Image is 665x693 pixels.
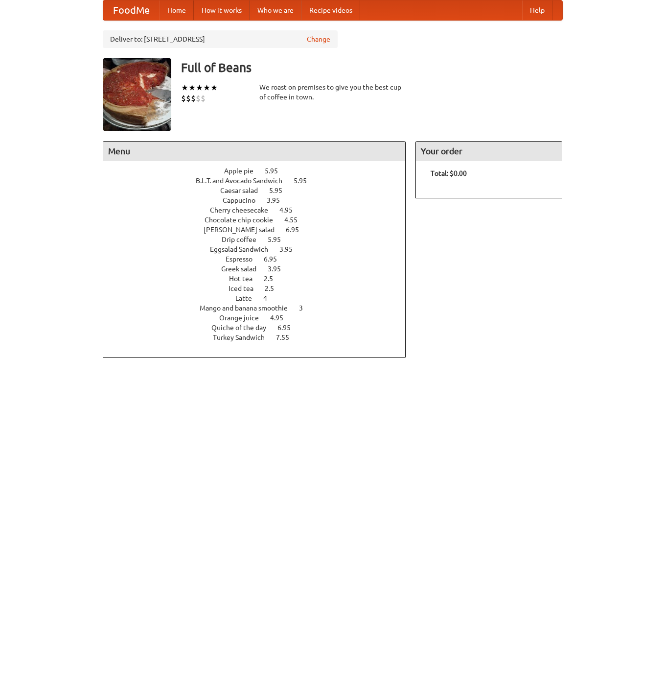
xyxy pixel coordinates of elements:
h4: Menu [103,142,406,161]
h4: Your order [416,142,562,161]
li: $ [191,93,196,104]
li: $ [201,93,206,104]
span: 5.95 [269,187,292,194]
b: Total: $0.00 [431,169,467,177]
span: 4.95 [270,314,293,322]
a: Who we are [250,0,301,20]
span: Chocolate chip cookie [205,216,283,224]
a: Espresso 6.95 [226,255,295,263]
a: Mango and banana smoothie 3 [200,304,321,312]
span: 6.95 [286,226,309,234]
span: 6.95 [264,255,287,263]
span: Cherry cheesecake [210,206,278,214]
li: ★ [203,82,210,93]
span: Iced tea [229,285,263,292]
span: 3.95 [267,196,290,204]
img: angular.jpg [103,58,171,131]
a: Hot tea 2.5 [229,275,291,283]
a: Eggsalad Sandwich 3.95 [210,245,311,253]
span: Quiche of the day [211,324,276,332]
span: Espresso [226,255,262,263]
h3: Full of Beans [181,58,563,77]
span: Latte [235,294,262,302]
a: Cappucino 3.95 [223,196,298,204]
span: Apple pie [224,167,263,175]
span: 7.55 [276,334,299,341]
span: 4.95 [279,206,302,214]
a: Latte 4 [235,294,285,302]
div: We roast on premises to give you the best cup of coffee in town. [259,82,406,102]
li: $ [196,93,201,104]
a: Orange juice 4.95 [219,314,301,322]
span: [PERSON_NAME] salad [204,226,284,234]
a: FoodMe [103,0,160,20]
div: Deliver to: [STREET_ADDRESS] [103,30,338,48]
span: Hot tea [229,275,262,283]
a: Cherry cheesecake 4.95 [210,206,311,214]
a: Iced tea 2.5 [229,285,292,292]
a: Apple pie 5.95 [224,167,296,175]
span: 5.95 [265,167,288,175]
span: 6.95 [277,324,300,332]
a: Change [307,34,330,44]
a: B.L.T. and Avocado Sandwich 5.95 [196,177,325,185]
span: Turkey Sandwich [213,334,275,341]
a: Greek salad 3.95 [221,265,299,273]
span: 3.95 [268,265,291,273]
span: 3.95 [279,245,302,253]
a: Home [160,0,194,20]
span: Greek salad [221,265,266,273]
span: 5.95 [268,236,291,243]
a: Quiche of the day 6.95 [211,324,309,332]
span: 4.55 [284,216,307,224]
li: ★ [196,82,203,93]
li: ★ [210,82,218,93]
a: Drip coffee 5.95 [222,236,299,243]
span: 2.5 [264,275,283,283]
a: How it works [194,0,250,20]
span: 5.95 [294,177,317,185]
span: B.L.T. and Avocado Sandwich [196,177,292,185]
span: Mango and banana smoothie [200,304,298,312]
a: Caesar salad 5.95 [220,187,300,194]
span: 4 [263,294,277,302]
span: 2.5 [265,285,284,292]
a: Help [522,0,552,20]
span: 3 [299,304,313,312]
a: Turkey Sandwich 7.55 [213,334,307,341]
span: Orange juice [219,314,269,322]
span: Cappucino [223,196,265,204]
span: Eggsalad Sandwich [210,245,278,253]
a: Recipe videos [301,0,360,20]
li: $ [186,93,191,104]
span: Caesar salad [220,187,268,194]
li: ★ [188,82,196,93]
a: Chocolate chip cookie 4.55 [205,216,316,224]
li: ★ [181,82,188,93]
li: $ [181,93,186,104]
span: Drip coffee [222,236,266,243]
a: [PERSON_NAME] salad 6.95 [204,226,317,234]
